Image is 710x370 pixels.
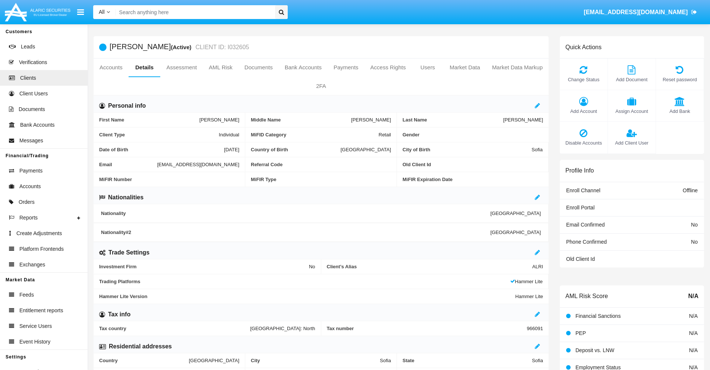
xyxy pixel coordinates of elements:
[19,105,45,113] span: Documents
[19,90,48,98] span: Client Users
[99,358,189,363] span: Country
[683,187,698,193] span: Offline
[527,326,543,331] span: 966091
[194,44,249,50] small: CLIENT ID: I032605
[116,5,272,19] input: Search
[444,58,486,76] a: Market Data
[689,330,698,336] span: N/A
[575,330,586,336] span: PEP
[99,117,199,123] span: First Name
[20,121,55,129] span: Bank Accounts
[503,117,543,123] span: [PERSON_NAME]
[219,132,239,137] span: Individual
[486,58,549,76] a: Market Data Markup
[239,58,279,76] a: Documents
[108,310,130,319] h6: Tax info
[109,342,172,351] h6: Residential addresses
[564,108,604,115] span: Add Account
[688,292,698,301] span: N/A
[108,249,149,257] h6: Trade Settings
[251,358,380,363] span: City
[380,358,391,363] span: Sofia
[251,132,379,137] span: MiFID Category
[99,132,219,137] span: Client Type
[689,347,698,353] span: N/A
[580,2,701,23] a: [EMAIL_ADDRESS][DOMAIN_NAME]
[251,177,391,182] span: MiFIR Type
[584,9,688,15] span: [EMAIL_ADDRESS][DOMAIN_NAME]
[4,1,72,23] img: Logo image
[403,147,531,152] span: City of Birth
[566,187,600,193] span: Enroll Channel
[403,177,543,182] span: MiFIR Expiration Date
[379,132,391,137] span: Retail
[19,307,63,314] span: Entitlement reports
[403,358,532,363] span: State
[94,58,129,76] a: Accounts
[575,313,621,319] span: Financial Sanctions
[566,239,607,245] span: Phone Confirmed
[565,292,608,300] h6: AML Risk Score
[101,211,490,216] span: Nationality
[250,326,315,331] span: [GEOGRAPHIC_DATA]: North
[19,137,43,145] span: Messages
[309,264,315,269] span: No
[21,43,35,51] span: Leads
[565,44,602,51] h6: Quick Actions
[510,279,543,284] span: Hammer Lite
[566,205,594,211] span: Enroll Portal
[99,294,515,299] span: Hammer Lite Version
[108,193,143,202] h6: Nationalities
[279,58,328,76] a: Bank Accounts
[575,347,614,353] span: Deposit vs. LNW
[19,183,41,190] span: Accounts
[612,139,652,146] span: Add Client User
[99,264,309,269] span: Investment Firm
[157,162,239,167] span: [EMAIL_ADDRESS][DOMAIN_NAME]
[101,230,490,235] span: Nationality #2
[490,211,541,216] span: [GEOGRAPHIC_DATA]
[689,313,698,319] span: N/A
[565,167,594,174] h6: Profile Info
[203,58,239,76] a: AML Risk
[566,222,605,228] span: Email Confirmed
[19,245,64,253] span: Platform Frontends
[612,108,652,115] span: Assign Account
[16,230,62,237] span: Create Adjustments
[94,77,549,95] a: 2FA
[99,177,239,182] span: MiFIR Number
[403,132,543,137] span: Gender
[328,58,365,76] a: Payments
[532,358,543,363] span: Sofia
[19,58,47,66] span: Verifications
[412,58,444,76] a: Users
[564,139,604,146] span: Disable Accounts
[20,74,36,82] span: Clients
[251,117,351,123] span: Middle Name
[199,117,239,123] span: [PERSON_NAME]
[99,147,224,152] span: Date of Birth
[660,108,700,115] span: Add Bank
[531,147,543,152] span: Sofia
[327,264,533,269] span: Client’s Alias
[564,76,604,83] span: Change Status
[110,43,249,51] h5: [PERSON_NAME]
[189,358,239,363] span: [GEOGRAPHIC_DATA]
[19,291,34,299] span: Feeds
[171,43,193,51] div: (Active)
[129,58,161,76] a: Details
[660,76,700,83] span: Reset password
[108,102,146,110] h6: Personal info
[99,326,250,331] span: Tax country
[99,9,105,15] span: All
[160,58,203,76] a: Assessment
[532,264,543,269] span: ALRI
[251,162,391,167] span: Referral Code
[490,230,541,235] span: [GEOGRAPHIC_DATA]
[365,58,412,76] a: Access Rights
[403,117,503,123] span: Last Name
[224,147,239,152] span: [DATE]
[99,162,157,167] span: Email
[351,117,391,123] span: [PERSON_NAME]
[19,198,35,206] span: Orders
